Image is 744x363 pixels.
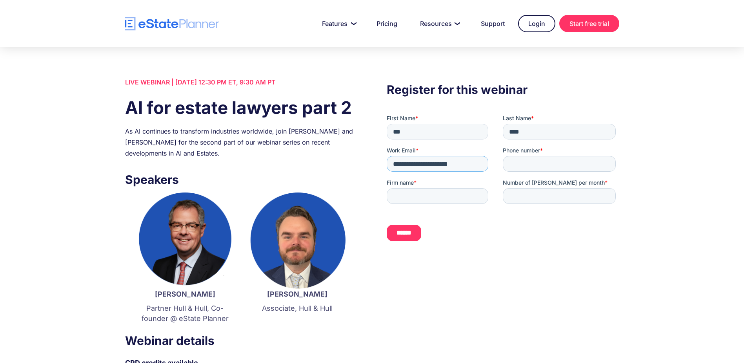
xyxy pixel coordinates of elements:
[313,16,363,31] a: Features
[125,332,357,350] h3: Webinar details
[387,114,619,248] iframe: Form 0
[387,81,619,99] h3: Register for this webinar
[125,126,357,159] div: As AI continues to transform industries worldwide, join [PERSON_NAME] and [PERSON_NAME] for the s...
[155,290,215,298] strong: [PERSON_NAME]
[125,95,357,120] h1: AI for estate lawyers part 2
[137,303,233,324] p: Partner Hull & Hull, Co-founder @ eState Planner
[367,16,407,31] a: Pricing
[125,77,357,88] div: LIVE WEBINAR | [DATE] 12:30 PM ET, 9:30 AM PT
[471,16,514,31] a: Support
[518,15,555,32] a: Login
[125,17,219,31] a: home
[559,15,619,32] a: Start free trial
[267,290,327,298] strong: [PERSON_NAME]
[249,303,346,313] p: Associate, Hull & Hull
[125,170,357,189] h3: Speakers
[411,16,468,31] a: Resources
